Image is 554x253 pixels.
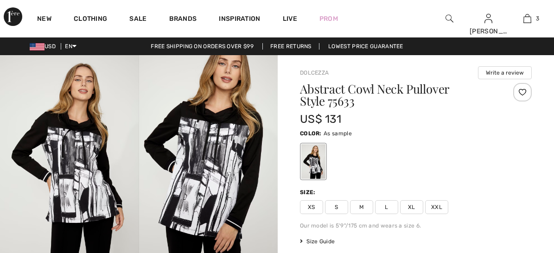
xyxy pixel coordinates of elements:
span: L [375,200,398,214]
a: 3 [508,13,546,24]
div: [PERSON_NAME] [470,26,508,36]
img: US Dollar [30,43,45,51]
img: My Bag [523,13,531,24]
img: My Info [484,13,492,24]
a: Lowest Price Guarantee [321,43,411,50]
div: Our model is 5'9"/175 cm and wears a size 6. [300,221,532,230]
a: Sign In [484,14,492,23]
a: Free shipping on orders over $99 [143,43,261,50]
span: EN [65,43,76,50]
span: XL [400,200,423,214]
a: Sale [129,15,146,25]
button: Write a review [478,66,532,79]
span: XXL [425,200,448,214]
span: Color: [300,130,322,137]
span: M [350,200,373,214]
span: S [325,200,348,214]
img: 1ère Avenue [4,7,22,26]
span: XS [300,200,323,214]
a: Brands [169,15,197,25]
span: As sample [324,130,352,137]
span: US$ 131 [300,113,341,126]
a: Prom [319,14,338,24]
div: Size: [300,188,318,196]
iframe: Opens a widget where you can find more information [495,183,545,207]
a: Dolcezza [300,70,329,76]
span: Size Guide [300,237,335,246]
a: Live [283,14,297,24]
a: Free Returns [262,43,319,50]
a: Clothing [74,15,107,25]
span: USD [30,43,59,50]
div: As sample [301,144,325,179]
a: New [37,15,51,25]
span: 3 [536,14,539,23]
h1: Abstract Cowl Neck Pullover Style 75633 [300,83,493,107]
span: Inspiration [219,15,260,25]
img: search the website [446,13,453,24]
